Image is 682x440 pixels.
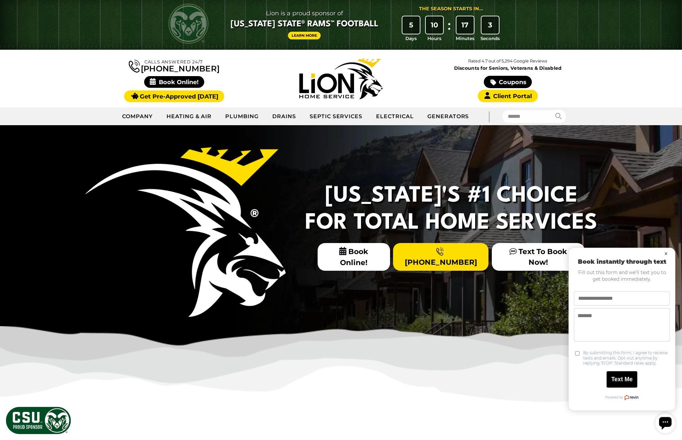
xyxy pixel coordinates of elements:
[299,58,383,99] img: Lion Home Service
[426,16,443,34] div: 10
[427,35,441,42] span: Hours
[160,108,219,125] a: Heating & Air
[492,243,585,270] a: Text To Book Now!
[456,35,474,42] span: Minutes
[301,183,601,236] h2: [US_STATE]'s #1 Choice For Total Home Services
[405,35,417,42] span: Days
[480,35,500,42] span: Seconds
[266,108,303,125] a: Drains
[219,108,266,125] a: Plumbing
[484,76,532,88] a: Coupons
[124,90,224,102] a: Get Pre-Approved [DATE]
[21,121,108,137] label: By submitting this form, I agree to receive texts and emails. Opt-out anytime by replying 'STOP'....
[426,66,590,70] span: Discounts for Seniors, Veterans & Disabled
[12,29,108,36] h2: Book instantly through text
[129,58,220,73] a: [PHONE_NUMBER]
[303,108,369,125] a: Septic Services
[5,406,72,435] img: CSU Sponsor Badge
[419,5,483,13] div: The Season Starts in...
[369,108,421,125] a: Electrical
[100,21,108,29] button: Close chat widget
[12,79,108,113] textarea: Message text
[168,4,209,44] img: CSU Rams logo
[12,39,108,57] p: Fill out this form and we’ll text you to get booked immediately.
[402,16,420,34] div: 5
[481,16,499,34] div: 3
[446,16,453,42] div: :
[424,57,591,65] p: Rated 4.7 out of 5,294 Google Reviews
[231,8,378,19] span: Lion is a proud sponsor of
[475,107,502,125] div: |
[421,108,476,125] a: Generators
[318,243,390,271] span: Book Online!
[456,16,474,34] div: 17
[231,19,378,30] span: [US_STATE] State® Rams™ Football
[115,108,160,125] a: Company
[144,76,205,88] span: Book Online!
[478,90,538,102] a: Client Portal
[93,184,113,204] div: Open chat widget
[12,62,108,76] input: Phone number
[45,142,75,159] button: Text Me
[288,32,321,39] a: Learn More
[393,243,488,270] a: [PHONE_NUMBER]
